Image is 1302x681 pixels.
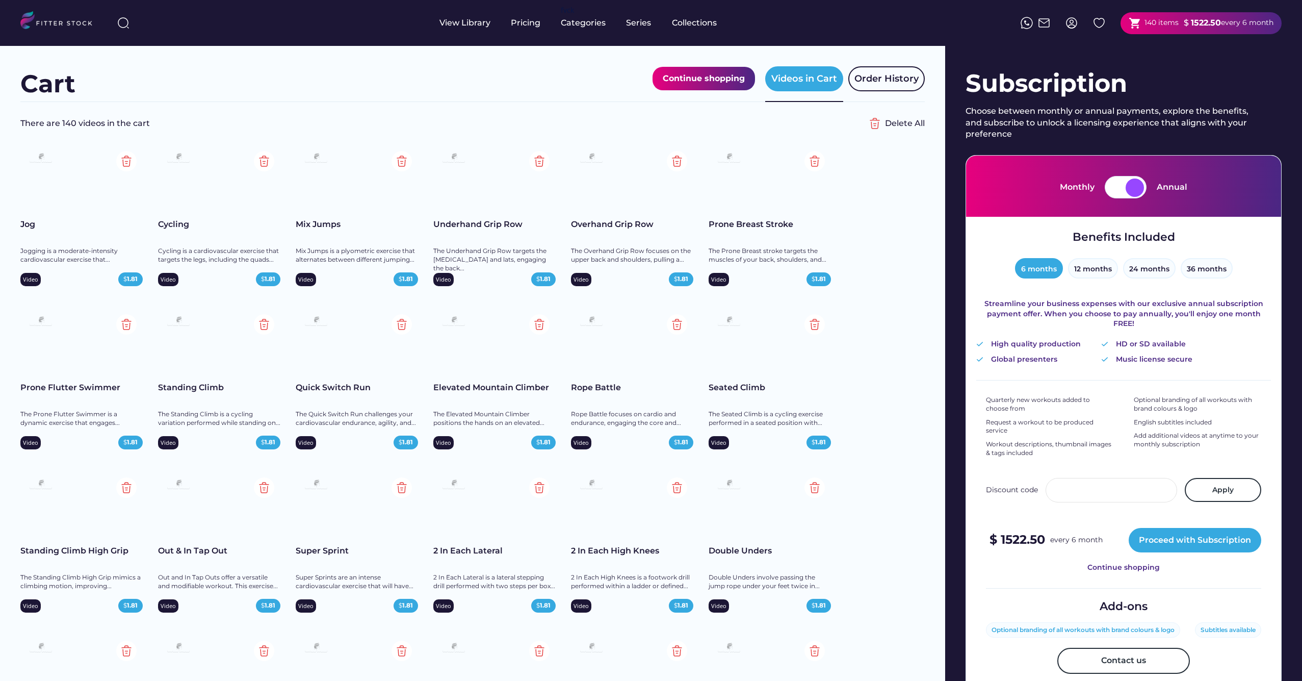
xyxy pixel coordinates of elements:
[25,640,56,657] img: Frame%2079%20%281%29.svg
[298,602,314,610] div: Video
[854,72,919,85] div: Order History
[714,476,744,494] img: Frame%2079%20%281%29.svg
[1068,258,1118,279] button: 12 months
[804,641,825,661] img: Group%201000002354.svg
[436,275,451,283] div: Video
[433,545,556,557] div: 2 In Each Lateral
[23,275,38,283] div: Video
[433,382,556,393] div: Elevated Mountain Climber
[667,314,687,335] img: Group%201000002354.svg
[438,313,469,331] img: Frame%2079%20%281%29.svg
[123,275,138,284] div: $
[536,601,551,610] div: $
[674,275,688,284] div: $
[571,219,693,230] div: Overhand Grip Row
[865,113,885,134] img: Group%201000002356%20%282%29.svg
[976,357,983,362] img: Vector%20%282%29.svg
[1259,640,1292,671] iframe: chat widget
[402,438,413,446] strong: 1.81
[986,396,1113,413] div: Quarterly new workouts added to choose from
[540,601,551,609] strong: 1.81
[301,150,331,167] img: Frame%2079%20%281%29.svg
[433,219,556,230] div: Underhand Grip Row
[161,602,176,610] div: Video
[158,545,280,557] div: Out & In Tap Out
[399,601,413,610] div: $
[678,438,688,446] strong: 1.81
[576,150,607,167] img: Frame%2079%20%281%29.svg
[20,11,101,32] img: LOGO.svg
[296,382,418,393] div: Quick Switch Run
[20,247,143,264] div: Jogging is a moderate-intensity cardiovascular exercise that...
[571,410,693,427] div: Rope Battle focuses on cardio and endurance, engaging the core and...
[158,382,280,393] div: Standing Climb
[1181,258,1233,279] button: 36 months
[1015,258,1063,279] button: 6 months
[1134,418,1212,427] div: English subtitles included
[261,438,275,447] div: $
[392,151,412,171] img: Group%201000002354.svg
[438,150,469,167] img: Frame%2079%20%281%29.svg
[298,439,314,446] div: Video
[436,602,451,610] div: Video
[529,477,550,498] img: Group%201000002354.svg
[976,342,983,346] img: Vector%20%282%29.svg
[1100,599,1148,615] div: Add-ons
[1057,648,1190,673] button: Contact us
[709,247,831,264] div: The Prone Breast stroke targets the muscles of your back, shoulders, and...
[163,640,194,657] img: Frame%2079%20%281%29.svg
[296,410,418,427] div: The Quick Switch Run challenges your cardiovascular endurance, agility, and...
[571,247,693,264] div: The Overhand Grip Row focuses on the upper back and shoulders, pulling a...
[678,601,688,609] strong: 1.81
[20,410,143,427] div: The Prone Flutter Swimmer is a dynamic exercise that engages...
[25,476,56,494] img: Frame%2079%20%281%29.svg
[402,275,413,283] strong: 1.81
[674,601,688,610] div: $
[116,314,137,335] img: Group%201000002354.svg
[127,438,138,446] strong: 1.81
[298,275,314,283] div: Video
[986,485,1038,495] div: Discount code
[433,247,556,272] div: The Underhand Grip Row targets the [MEDICAL_DATA] and lats, engaging the back...
[117,17,129,29] img: search-normal%203.svg
[966,66,1282,100] div: Subscription
[20,118,865,129] div: There are 140 videos in the cart
[1123,258,1176,279] button: 24 months
[25,313,56,331] img: Frame%2079%20%281%29.svg
[296,545,418,557] div: Super Sprint
[815,275,826,283] strong: 1.81
[714,640,744,657] img: Frame%2079%20%281%29.svg
[672,17,717,29] div: Collections
[20,573,143,591] div: The Standing Climb High Grip mimics a climbing motion, improving...
[709,573,831,591] div: Double Unders involve passing the jump rope under your feet twice in...
[812,275,826,284] div: $
[678,275,688,283] strong: 1.81
[1065,17,1078,29] img: profile-circle.svg
[709,382,831,393] div: Seated Climb
[571,573,693,591] div: 2 In Each High Knees is a footwork drill performed within a ladder or defined...
[511,17,540,29] div: Pricing
[296,219,418,230] div: Mix Jumps
[399,275,413,284] div: $
[392,314,412,335] img: Group%201000002354.svg
[626,17,652,29] div: Series
[123,438,138,447] div: $
[667,641,687,661] img: Group%201000002354.svg
[436,439,451,446] div: Video
[989,532,1045,547] strong: $ 1522.50
[1038,17,1050,29] img: Frame%2051.svg
[1221,18,1273,28] div: every 6 month
[711,602,726,610] div: Video
[1101,342,1108,346] img: Vector%20%282%29.svg
[1050,535,1103,545] div: every 6 month
[804,314,825,335] img: Group%201000002354.svg
[261,601,275,610] div: $
[23,439,38,446] div: Video
[301,640,331,657] img: Frame%2079%20%281%29.svg
[529,314,550,335] img: Group%201000002354.svg
[711,439,726,446] div: Video
[574,602,589,610] div: Video
[536,275,551,284] div: $
[561,5,574,15] div: fvck
[116,641,137,661] img: Group%201000002354.svg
